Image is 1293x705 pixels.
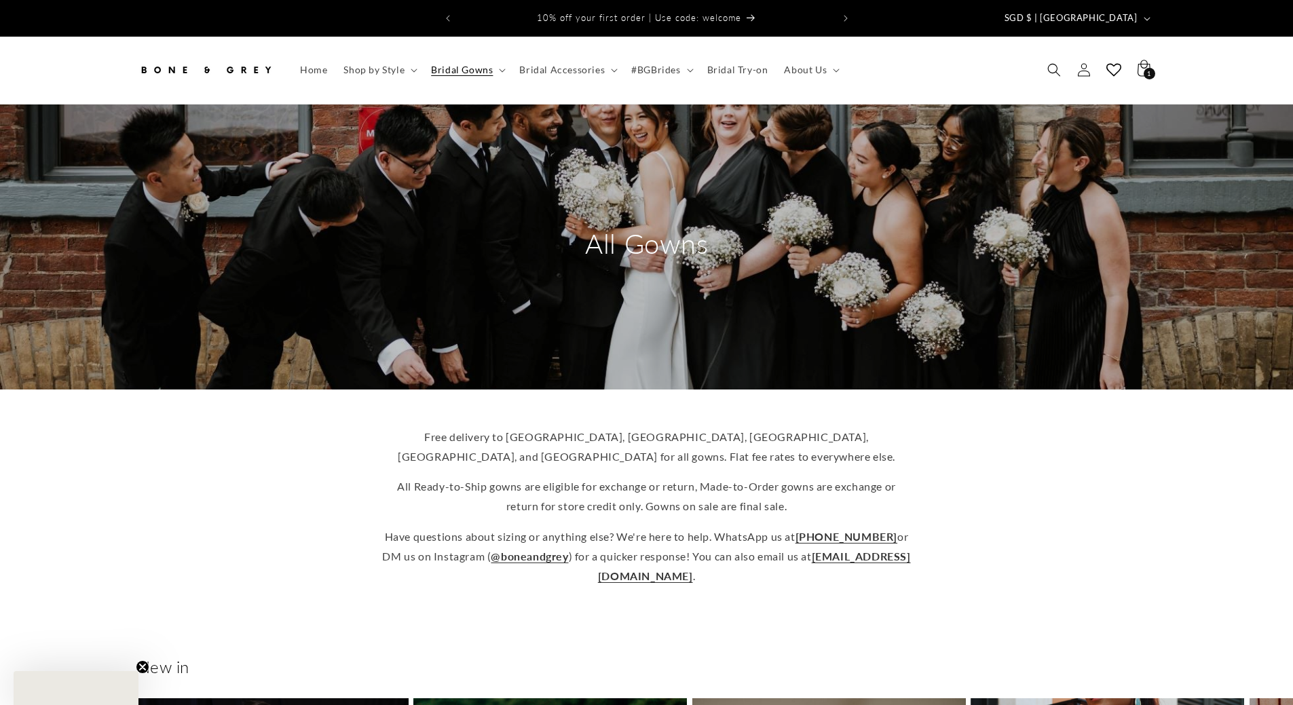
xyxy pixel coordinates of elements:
[631,64,680,76] span: #BGBrides
[382,527,912,586] p: Have questions about sizing or anything else? We're here to help. WhatsApp us at or DM us on Inst...
[423,56,511,84] summary: Bridal Gowns
[784,64,827,76] span: About Us
[138,656,1156,677] h2: New in
[776,56,845,84] summary: About Us
[382,427,912,467] p: Free delivery to [GEOGRAPHIC_DATA], [GEOGRAPHIC_DATA], [GEOGRAPHIC_DATA], [GEOGRAPHIC_DATA], and ...
[138,55,274,85] img: Bone and Grey Bridal
[431,64,493,76] span: Bridal Gowns
[519,64,605,76] span: Bridal Accessories
[1039,55,1069,85] summary: Search
[598,550,911,582] a: [EMAIL_ADDRESS][DOMAIN_NAME]
[300,64,327,76] span: Home
[491,550,568,563] a: @boneandgrey
[537,12,741,23] span: 10% off your first order | Use code: welcome
[623,56,698,84] summary: #BGBrides
[343,64,405,76] span: Shop by Style
[14,671,138,705] div: Close teaser
[511,56,623,84] summary: Bridal Accessories
[795,530,897,543] a: [PHONE_NUMBER]
[831,5,861,31] button: Next announcement
[996,5,1156,31] button: SGD $ | [GEOGRAPHIC_DATA]
[292,56,335,84] a: Home
[1147,68,1151,79] span: 1
[433,5,463,31] button: Previous announcement
[518,226,776,261] h2: All Gowns
[707,64,768,76] span: Bridal Try-on
[335,56,423,84] summary: Shop by Style
[132,50,278,90] a: Bone and Grey Bridal
[136,660,149,674] button: Close teaser
[1005,12,1138,25] span: SGD $ | [GEOGRAPHIC_DATA]
[382,477,912,516] p: All Ready-to-Ship gowns are eligible for exchange or return, Made-to-Order gowns are exchange or ...
[699,56,776,84] a: Bridal Try-on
